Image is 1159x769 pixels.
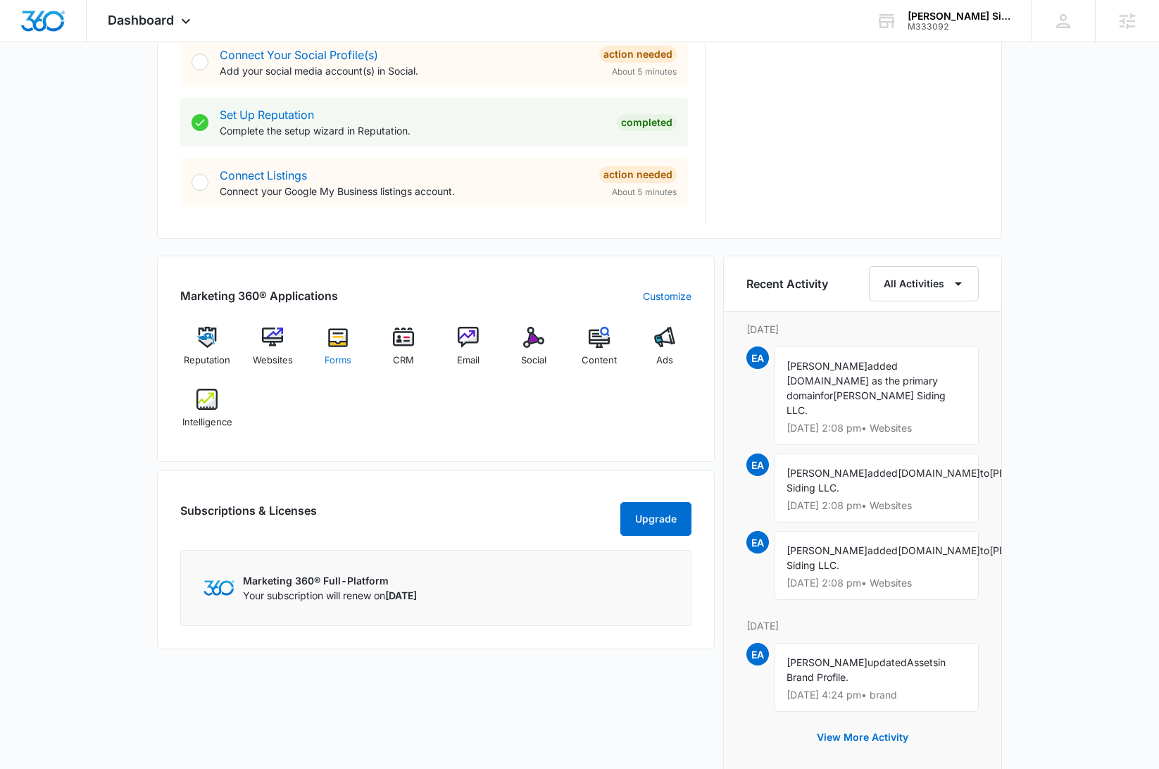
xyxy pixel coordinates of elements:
a: Reputation [180,327,234,377]
button: View More Activity [803,720,922,754]
span: [PERSON_NAME] [787,360,867,372]
span: Dashboard [108,13,174,27]
span: EA [746,454,769,476]
span: Email [457,354,480,368]
div: Completed [617,114,677,131]
div: Action Needed [599,46,677,63]
a: Forms [311,327,365,377]
span: updated [867,656,907,668]
h2: Marketing 360® Applications [180,287,338,304]
div: account id [908,22,1010,32]
span: to [980,544,989,556]
a: Websites [246,327,300,377]
span: EA [746,346,769,369]
img: Marketing 360 Logo [203,580,234,595]
span: About 5 minutes [612,65,677,78]
span: Ads [656,354,673,368]
span: Forms [325,354,351,368]
button: Upgrade [620,502,691,536]
p: Marketing 360® Full-Platform [243,573,417,588]
span: [DOMAIN_NAME] [898,467,980,479]
span: CRM [393,354,414,368]
span: [DATE] [385,589,417,601]
p: Connect your Google My Business listings account. [220,184,588,199]
span: added [867,544,898,556]
span: EA [746,531,769,554]
div: Action Needed [599,166,677,183]
p: [DATE] 2:08 pm • Websites [787,423,967,433]
a: Social [507,327,561,377]
span: [PERSON_NAME] [787,467,867,479]
h6: Recent Activity [746,275,828,292]
p: [DATE] 2:08 pm • Websites [787,501,967,511]
span: Reputation [184,354,230,368]
a: Connect Listings [220,168,307,182]
button: All Activities [869,266,979,301]
p: [DATE] [746,322,979,337]
a: Customize [643,289,691,304]
span: [PERSON_NAME] [787,656,867,668]
span: Assets [907,656,938,668]
span: Intelligence [182,415,232,430]
span: Websites [253,354,293,368]
p: Complete the setup wizard in Reputation. [220,123,606,138]
p: [DATE] [746,618,979,633]
a: Content [572,327,627,377]
span: About 5 minutes [612,186,677,199]
p: [DATE] 2:08 pm • Websites [787,578,967,588]
a: Ads [637,327,691,377]
span: added [867,467,898,479]
p: Add your social media account(s) in Social. [220,63,588,78]
a: Intelligence [180,389,234,439]
a: Set Up Reputation [220,108,314,122]
a: Email [441,327,496,377]
span: [PERSON_NAME] Siding LLC. [787,389,946,416]
p: [DATE] 4:24 pm • brand [787,690,967,700]
h2: Subscriptions & Licenses [180,502,317,530]
span: Social [521,354,546,368]
span: [DOMAIN_NAME] [898,544,980,556]
span: to [980,467,989,479]
span: for [820,389,833,401]
a: Connect Your Social Profile(s) [220,48,378,62]
a: CRM [376,327,430,377]
span: [PERSON_NAME] [787,544,867,556]
p: Your subscription will renew on [243,588,417,603]
span: EA [746,643,769,665]
div: account name [908,11,1010,22]
span: added [DOMAIN_NAME] as the primary domain [787,360,938,401]
span: Content [582,354,617,368]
